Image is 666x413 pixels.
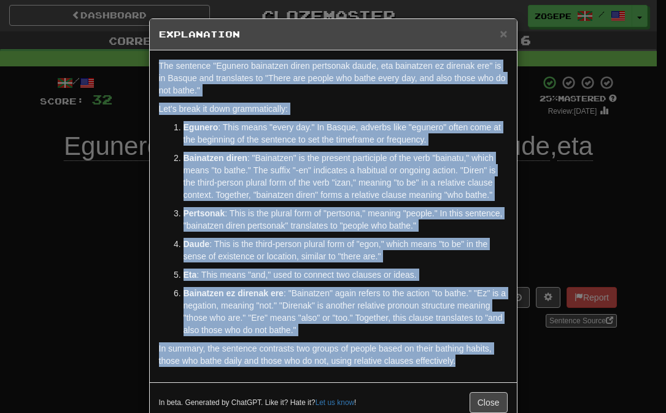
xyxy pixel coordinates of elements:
[159,28,508,41] h5: Explanation
[159,60,508,96] p: The sentence "Egunero bainatzen diren pertsonak daude, eta bainatzen ez direnak ere" is in Basque...
[159,398,357,408] small: In beta. Generated by ChatGPT. Like it? Hate it? !
[500,26,507,41] span: ×
[184,270,197,280] strong: Eta
[184,269,508,281] p: : This means "and," used to connect two clauses or ideas.
[470,392,508,413] button: Close
[184,287,508,336] p: : "Bainatzen" again refers to the action "to bathe." "Ez" is a negation, meaning "not." "Direnak"...
[184,152,508,201] p: : "Bainatzen" is the present participle of the verb "bainatu," which means "to bathe." The suffix...
[184,207,508,232] p: : This is the plural form of "pertsona," meaning "people." In this sentence, "bainatzen diren per...
[184,122,219,132] strong: Egunero
[184,153,247,163] strong: Bainatzen diren
[184,208,225,218] strong: Pertsonak
[500,27,507,40] button: Close
[316,398,354,407] a: Let us know
[184,238,508,262] p: : This is the third-person plural form of "egon," which means "to be" in the sense of existence o...
[184,239,210,249] strong: Daude
[184,121,508,146] p: : This means "every day." In Basque, adverbs like "egunero" often come at the beginning of the se...
[159,103,508,115] p: Let's break it down grammatically:
[159,342,508,367] p: In summary, the sentence contrasts two groups of people based on their bathing habits, those who ...
[184,288,284,298] strong: Bainatzen ez direnak ere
